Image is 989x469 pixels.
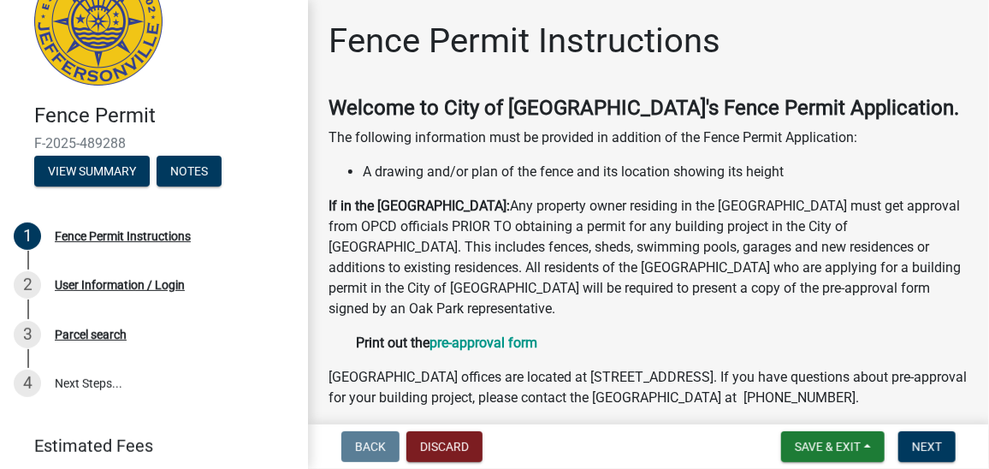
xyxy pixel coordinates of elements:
li: A drawing and/or plan of the fence and its location showing its height [363,162,968,182]
span: Save & Exit [795,440,861,454]
div: 4 [14,370,41,397]
p: Any property owner residing in the [GEOGRAPHIC_DATA] must get approval from OPCD officials PRIOR ... [329,196,968,319]
button: Save & Exit [781,431,885,462]
h1: Fence Permit Instructions [329,21,720,62]
div: Parcel search [55,329,127,341]
p: [GEOGRAPHIC_DATA] offices are located at [STREET_ADDRESS]. If you have questions about pre-approv... [329,367,968,408]
button: Discard [406,431,483,462]
strong: Welcome to City of [GEOGRAPHIC_DATA]'s Fence Permit Application. [329,96,959,120]
button: Notes [157,156,222,187]
strong: If in the [GEOGRAPHIC_DATA]: [329,198,510,214]
wm-modal-confirm: Notes [157,165,222,179]
a: Estimated Fees [14,429,281,463]
a: pre-approval form [429,335,537,351]
span: Next [912,440,942,454]
button: View Summary [34,156,150,187]
wm-modal-confirm: Summary [34,165,150,179]
h4: Fence Permit [34,104,294,128]
div: 1 [14,223,41,250]
button: Next [898,431,956,462]
div: Fence Permit Instructions [55,230,191,242]
div: 3 [14,321,41,348]
span: F-2025-489288 [34,135,274,151]
span: Back [355,440,386,454]
p: The following information must be provided in addition of the Fence Permit Application: [329,128,968,148]
div: 2 [14,271,41,299]
div: User Information / Login [55,279,185,291]
button: Back [341,431,400,462]
strong: Print out the [356,335,429,351]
